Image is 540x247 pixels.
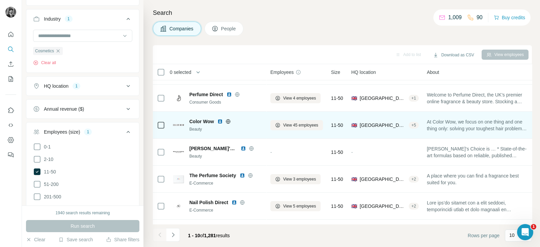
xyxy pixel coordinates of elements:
[409,176,419,182] div: + 2
[189,126,262,132] div: Beauty
[41,143,51,150] span: 0-1
[173,174,184,185] img: Logo of The Perfume Society
[270,201,321,211] button: View 5 employees
[270,120,323,130] button: View 45 employees
[217,119,223,124] img: LinkedIn logo
[270,149,272,155] span: -
[331,203,343,210] span: 11-50
[477,13,483,22] p: 90
[5,119,16,131] button: Use Surfe API
[331,122,343,129] span: 11-50
[188,233,230,238] span: results
[26,101,139,117] button: Annual revenue ($)
[448,13,462,22] p: 1,009
[188,233,200,238] span: 1 - 10
[283,176,316,182] span: View 3 employees
[44,16,61,22] div: Industry
[5,149,16,161] button: Feedback
[44,83,69,89] div: HQ location
[26,124,139,143] button: Employees (size)1
[283,122,318,128] span: View 45 employees
[189,172,236,179] span: The Perfume Society
[360,203,406,210] span: [GEOGRAPHIC_DATA], [GEOGRAPHIC_DATA]|[GEOGRAPHIC_DATA]|[GEOGRAPHIC_DATA] ([GEOGRAPHIC_DATA])|[GEO...
[26,78,139,94] button: HQ location1
[173,93,184,104] img: Logo of Perfume Direct
[270,174,321,184] button: View 3 employees
[106,236,139,243] button: Share filters
[428,50,479,60] button: Download as CSV
[427,199,527,213] span: Lore ips’do sitamet con a elit seddoei, temporincidi utlab et dolo magnaali en adminimven quisno ...
[331,95,343,102] span: 11-50
[189,180,262,186] div: E-Commerce
[331,149,343,156] span: 11-50
[56,210,110,216] div: 1940 search results remaining
[200,233,204,238] span: of
[169,25,194,32] span: Companies
[44,106,84,112] div: Annual revenue ($)
[26,236,45,243] button: Clear
[360,176,406,183] span: [GEOGRAPHIC_DATA], [GEOGRAPHIC_DATA], [GEOGRAPHIC_DATA]
[5,104,16,116] button: Use Surfe on LinkedIn
[41,193,61,200] span: 201-500
[166,228,180,242] button: Navigate to next page
[241,146,246,151] img: LinkedIn logo
[35,48,54,54] span: Cosmetics
[33,60,56,66] button: Clear all
[58,236,93,243] button: Save search
[226,92,232,97] img: LinkedIn logo
[189,145,237,152] span: [PERSON_NAME]'s Choice
[351,149,353,155] span: -
[351,176,357,183] span: 🇬🇧
[5,7,16,18] img: Avatar
[65,16,73,22] div: 1
[5,73,16,85] button: My lists
[5,134,16,146] button: Dashboard
[351,95,357,102] span: 🇬🇧
[240,173,245,178] img: LinkedIn logo
[41,168,56,175] span: 11-50
[5,58,16,70] button: Enrich CSV
[283,203,316,209] span: View 5 employees
[232,200,237,205] img: LinkedIn logo
[26,11,139,30] button: Industry1
[189,118,214,125] span: Color Wow
[351,122,357,129] span: 🇬🇧
[351,69,376,76] span: HQ location
[409,122,419,128] div: + 5
[331,69,340,76] span: Size
[73,83,80,89] div: 1
[331,176,343,183] span: 11-50
[427,69,439,76] span: About
[5,28,16,40] button: Quick start
[189,153,262,159] div: Beauty
[531,224,536,229] span: 1
[270,93,321,103] button: View 4 employees
[351,203,357,210] span: 🇬🇧
[409,95,419,101] div: + 1
[360,122,406,129] span: [GEOGRAPHIC_DATA], [GEOGRAPHIC_DATA]
[270,69,294,76] span: Employees
[409,203,419,209] div: + 2
[517,224,533,240] iframe: Intercom live chat
[153,8,532,18] h4: Search
[189,99,262,105] div: Consumer Goods
[427,145,527,159] span: [PERSON_NAME]’s Choice is … * State-of-the-art formulas based on reliable, published [MEDICAL_DAT...
[41,156,53,163] span: 2-10
[189,199,228,206] span: Nail Polish Direct
[283,95,316,101] span: View 4 employees
[468,232,500,239] span: Rows per page
[173,124,184,126] img: Logo of Color Wow
[189,91,223,98] span: Perfume Direct
[221,25,237,32] span: People
[427,91,527,105] span: Welcome to Perfume Direct, the UK's premier online fragrance & beauty store. Stocking a range of ...
[204,233,216,238] span: 1,281
[427,118,527,132] span: At Color Wow, we focus on one thing and one thing only: solving your toughest hair problems and d...
[427,172,527,186] span: A place where you can find a fragrance best suited for you.
[189,207,262,213] div: E-Commerce
[170,69,191,76] span: 0 selected
[360,95,406,102] span: [GEOGRAPHIC_DATA], [GEOGRAPHIC_DATA]
[173,151,184,153] img: Logo of Paula's Choice
[509,232,515,239] p: 10
[41,181,59,188] span: 51-200
[173,204,184,208] img: Logo of Nail Polish Direct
